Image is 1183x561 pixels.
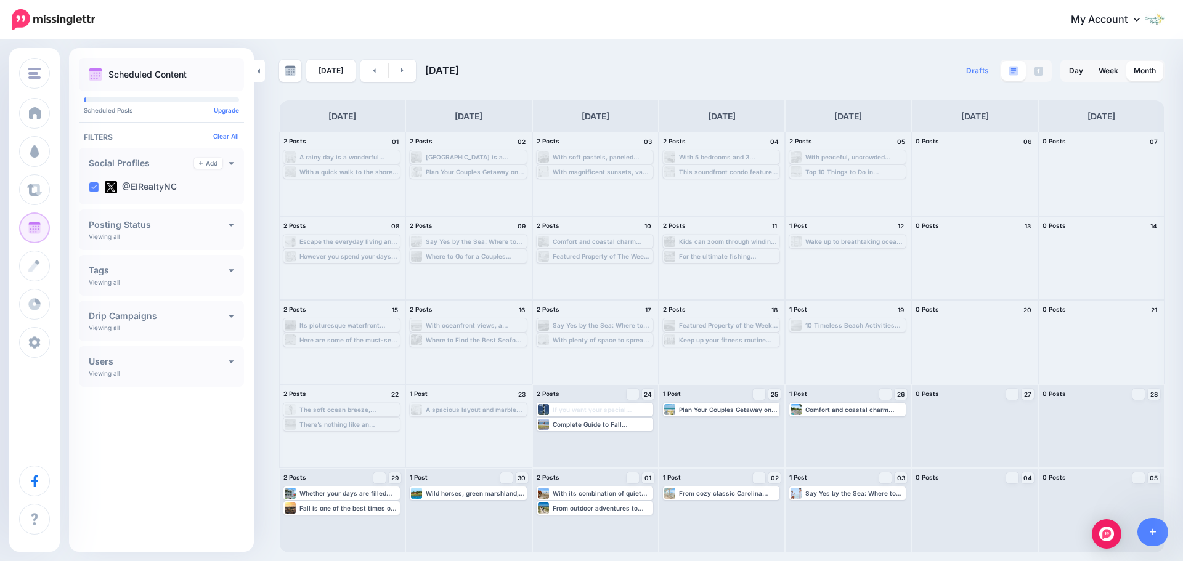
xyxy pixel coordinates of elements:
h4: 16 [516,304,528,315]
div: Say Yes by the Sea: Where to Propose Along the Crystal Coast Read more 👉 [URL] #Wedding #WhiteSan... [805,490,905,497]
p: Viewing all [89,324,120,331]
span: 2 Posts [283,222,306,229]
div: Where to Go for a Couples Weekend Getaway in [US_STATE] Read more 👉 [URL] #BeautifulBeaches #Perf... [426,252,525,260]
img: Missinglettr [12,9,95,30]
h4: 17 [642,304,654,315]
a: Clear All [213,132,239,140]
div: This soundfront condo features three beautifully appointed bedrooms, each designed to provide the... [679,168,778,176]
div: If you want your special moment to include wild horses and inspiring panoramic views of paradise,... [553,406,652,413]
span: Drafts [966,67,989,75]
div: For the ultimate fishing experience, stay in a soundfront home and enjoy direct access to the bes... [679,252,778,260]
h4: 02 [516,136,528,147]
h4: Tags [89,266,229,275]
h4: 23 [516,389,528,400]
h4: 12 [895,220,907,232]
h4: 03 [642,136,654,147]
h4: [DATE] [582,109,609,124]
div: Here are some of the must-see fall events in [GEOGRAPHIC_DATA], [US_STATE] you won’t want to miss... [299,336,399,344]
span: 03 [897,475,905,481]
h4: Drip Campaigns [89,312,229,320]
span: 2 Posts [410,222,433,229]
span: 04 [1023,475,1032,481]
span: 1 Post [789,474,807,481]
div: Its picturesque waterfront downtown is a favorite among visitors and locals alike, packed with hi... [299,321,399,329]
h4: Social Profiles [89,159,194,167]
span: 2 Posts [283,390,306,397]
p: Viewing all [89,369,120,377]
div: [GEOGRAPHIC_DATA] is a beautifully remodeled third-row cottage, just steps from the beach, with e... [426,153,525,161]
span: 2 Posts [283,137,306,145]
img: menu.png [28,68,41,79]
h4: 01 [389,136,401,147]
span: 0 Posts [916,305,939,313]
div: Comfort and coastal charm come together at [GEOGRAPHIC_DATA], where every space is designed to he... [805,406,905,413]
span: 0 Posts [916,222,939,229]
h4: [DATE] [708,109,736,124]
span: 26 [897,391,905,397]
span: 2 Posts [283,474,306,481]
div: Plan Your Couples Getaway on [US_STATE]’s Crystal Coast Read more 👉 [URL] #BeautifulBeaches #Perf... [679,406,778,413]
h4: 06 [1022,136,1034,147]
h4: 20 [1022,304,1034,315]
img: calendar.png [89,68,102,81]
h4: 14 [1148,220,1160,232]
a: 03 [895,472,907,483]
a: 02 [768,472,781,483]
span: 2 Posts [663,137,686,145]
span: 0 Posts [1043,474,1066,481]
h4: 07 [1148,136,1160,147]
div: The soft ocean breeze, rhythmic waves, and golden horizon create a setting that feels as timeless... [299,406,399,413]
a: Drafts [959,60,996,82]
h4: [DATE] [961,109,989,124]
span: 05 [1150,475,1158,481]
div: A spacious layout and marble countertops offer plenty of room to prepare meals, serve snacks, or ... [426,406,525,413]
a: Week [1091,61,1126,81]
h4: Users [89,357,229,366]
h4: [DATE] [328,109,356,124]
span: 0 Posts [1043,390,1066,397]
h4: 10 [642,220,654,232]
span: 25 [771,391,778,397]
a: 01 [642,472,654,483]
div: Featured Property of The Week – In the Bluff ▸ [URL] #CrystalCoast #BeautifulOceanViews #PrivatePool [553,252,652,260]
span: 2 Posts [537,474,559,481]
span: 01 [644,475,651,481]
a: Add [194,158,222,169]
label: @EIRealtyNC [105,181,177,193]
a: 05 [1148,472,1160,483]
h4: 15 [389,304,401,315]
span: 1 Post [789,305,807,313]
div: 10 Timeless Beach Activities that Create Lasting Family Memories Read more 👉 [URL] #Family #Beach... [805,321,905,329]
div: Where to Find the Best Seafood & Summer Eats on the Crystal Coast! Read more 👉 [URL] #CrystalCoas... [426,336,525,344]
div: Top 10 Things to Do in [GEOGRAPHIC_DATA], [GEOGRAPHIC_DATA] Read more 👉 [URL] #CrystalCoast #Hist... [805,168,905,176]
div: From outdoor adventures to seasonal seafood and cozy oceanfront rentals, fall is a season worth e... [553,504,652,512]
span: 0 Posts [1043,137,1066,145]
div: With magnificent sunsets, vast ocean views, and white sand beaches, it doesn’t get more romantic ... [553,168,652,176]
h4: Filters [84,132,239,142]
span: 2 Posts [537,137,559,145]
a: 29 [389,472,401,483]
a: 28 [1148,389,1160,400]
a: 25 [768,389,781,400]
span: 2 Posts [283,305,306,313]
h4: 13 [1022,220,1034,232]
img: twitter-square.png [105,181,117,193]
img: paragraph-boxed.png [1009,66,1018,76]
h4: 08 [389,220,401,232]
div: With its combination of quiet beauty, festive activities, and natural wonders, winter in [GEOGRAP... [553,490,652,497]
div: Fall is one of the best times of year to book a vacation rental along the Crystal Coast. Read mor... [299,504,399,512]
img: calendar-grey-darker.png [285,65,296,76]
span: 1 Post [789,222,807,229]
div: Wake up to breathtaking ocean views, enjoy afternoons at the beach and end your day with a soak i... [805,238,905,245]
span: 24 [644,391,652,397]
div: A rainy day is a wonderful chance to make the most of the gourmet kitchens in many of Emerald Isl... [299,153,399,161]
div: With a quick walk to the shore, a bright coastal interior, and plenty of space to spread out, thi... [299,168,399,176]
div: With peaceful, uncrowded shores and gentle waves, this stretch of beach is perfect for long days ... [805,153,905,161]
div: Complete Guide to Fall Getaways Along the Crystal Coast [URL] #Beach #FallGetaways #CrystalCoast [553,421,652,428]
a: 04 [1022,472,1034,483]
p: Viewing all [89,278,120,286]
img: facebook-grey-square.png [1034,67,1043,76]
p: Viewing all [89,233,120,240]
h4: [DATE] [455,109,482,124]
p: Scheduled Content [108,70,187,79]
